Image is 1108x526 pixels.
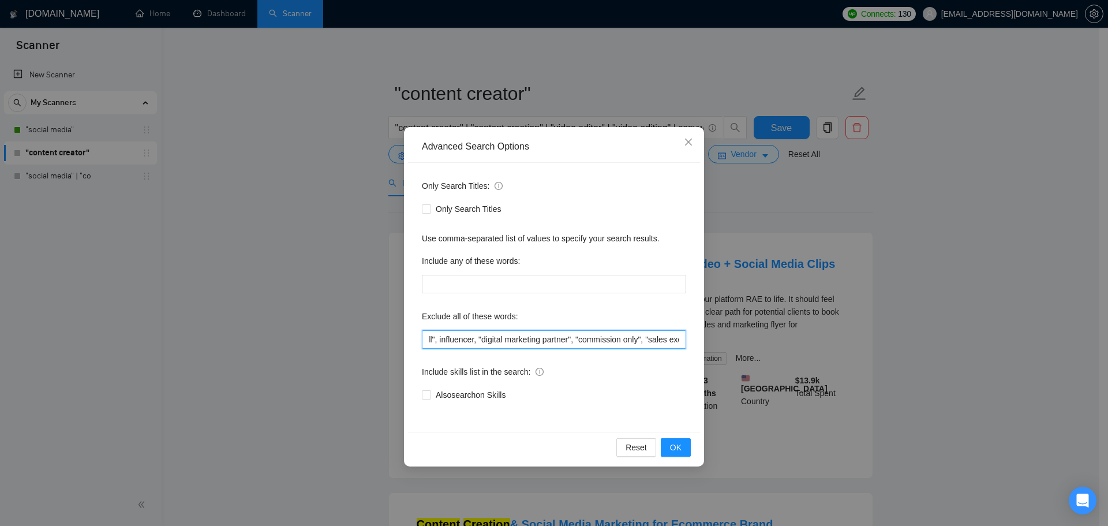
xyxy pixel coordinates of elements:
button: OK [661,438,691,457]
span: info-circle [536,368,544,376]
label: Include any of these words: [422,252,520,270]
span: close [684,137,693,147]
div: Use comma-separated list of values to specify your search results. [422,232,686,245]
label: Exclude all of these words: [422,307,518,326]
span: Also search on Skills [431,389,510,401]
div: Open Intercom Messenger [1069,487,1096,514]
span: Only Search Titles [431,203,506,215]
span: Reset [626,441,647,454]
button: Close [673,127,704,158]
span: OK [670,441,682,454]
span: info-circle [495,182,503,190]
span: Include skills list in the search: [422,365,544,378]
button: Reset [616,438,656,457]
span: Only Search Titles: [422,180,503,192]
div: Advanced Search Options [422,140,686,153]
